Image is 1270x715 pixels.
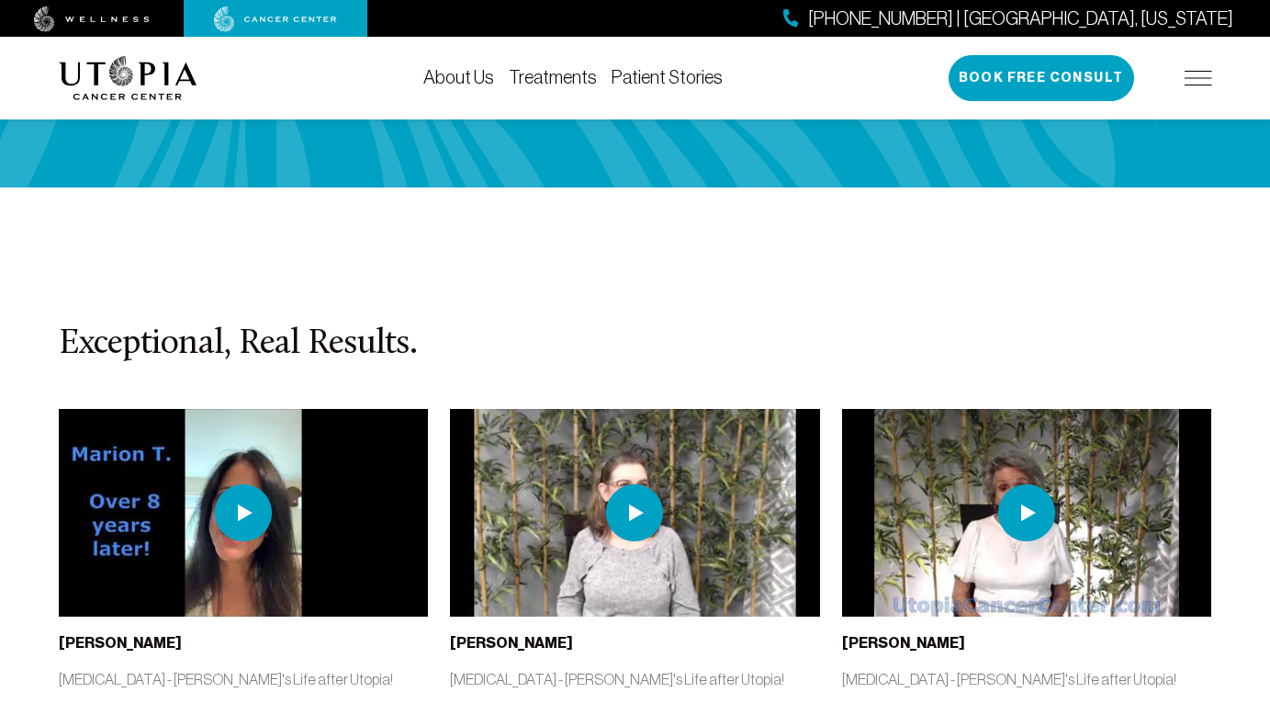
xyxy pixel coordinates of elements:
[59,669,429,689] p: [MEDICAL_DATA] - [PERSON_NAME]'s Life after Utopia!
[606,484,663,541] img: play icon
[215,484,272,541] img: play icon
[1185,71,1212,85] img: icon-hamburger
[214,6,337,32] img: cancer center
[59,56,197,100] img: logo
[450,634,573,652] b: [PERSON_NAME]
[59,325,1212,364] h3: Exceptional, Real Results.
[949,55,1134,101] button: Book Free Consult
[842,634,965,652] b: [PERSON_NAME]
[59,634,182,652] b: [PERSON_NAME]
[612,67,723,87] a: Patient Stories
[842,669,1212,689] p: [MEDICAL_DATA] - [PERSON_NAME]'s Life after Utopia!
[450,409,820,617] img: thumbnail
[509,67,597,87] a: Treatments
[34,6,150,32] img: wellness
[783,6,1233,32] a: [PHONE_NUMBER] | [GEOGRAPHIC_DATA], [US_STATE]
[59,409,429,617] img: thumbnail
[450,669,820,689] p: [MEDICAL_DATA] - [PERSON_NAME]'s Life after Utopia!
[808,6,1233,32] span: [PHONE_NUMBER] | [GEOGRAPHIC_DATA], [US_STATE]
[423,67,494,87] a: About Us
[842,409,1212,617] img: thumbnail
